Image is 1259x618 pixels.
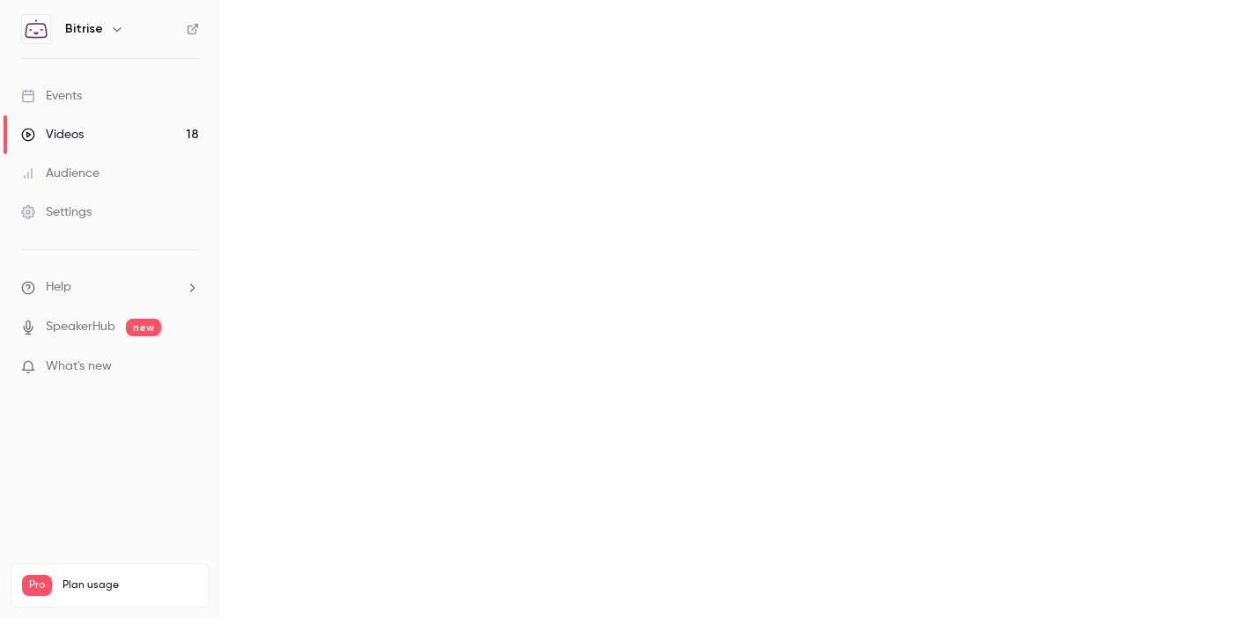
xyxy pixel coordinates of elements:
div: Events [21,87,82,105]
span: Help [46,278,71,297]
h6: Bitrise [65,20,103,38]
div: Settings [21,203,92,221]
span: Plan usage [63,578,198,592]
span: new [126,319,161,336]
div: Videos [21,126,84,143]
img: Bitrise [22,15,50,43]
li: help-dropdown-opener [21,278,199,297]
span: What's new [46,357,112,376]
a: SpeakerHub [46,318,115,336]
iframe: Noticeable Trigger [178,359,199,375]
div: Audience [21,165,99,182]
span: Pro [22,575,52,596]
